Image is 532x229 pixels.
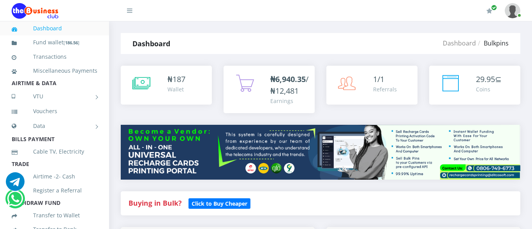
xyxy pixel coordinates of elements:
a: Airtime -2- Cash [12,168,97,185]
b: 186.56 [65,40,78,45]
strong: Buying in Bulk? [129,198,181,208]
a: Data [12,116,97,136]
div: Earnings [270,97,308,105]
div: Wallet [167,85,185,93]
strong: Dashboard [132,39,170,48]
small: [ ] [63,40,79,45]
a: ₦187 Wallet [121,66,212,105]
div: Referrals [373,85,397,93]
span: 1/1 [373,74,384,84]
a: Fund wallet[186.56] [12,33,97,52]
b: Click to Buy Cheaper [192,200,247,207]
a: Click to Buy Cheaper [188,198,250,208]
a: Dashboard [443,39,476,47]
a: 1/1 Referrals [326,66,417,105]
span: /₦12,481 [270,74,308,96]
a: Dashboard [12,19,97,37]
a: Miscellaneous Payments [12,62,97,80]
span: 187 [173,74,185,84]
img: User [505,3,520,18]
img: multitenant_rcp.png [121,125,520,180]
div: Coins [476,85,502,93]
a: Transactions [12,48,97,66]
a: VTU [12,87,97,106]
span: 29.95 [476,74,495,84]
a: Register a Referral [12,182,97,199]
a: ₦6,940.35/₦12,481 Earnings [224,66,315,113]
a: Chat for support [7,195,23,208]
a: Chat for support [6,178,25,191]
a: Cable TV, Electricity [12,143,97,161]
span: Renew/Upgrade Subscription [491,5,497,10]
li: Bulkpins [476,38,509,48]
a: Transfer to Wallet [12,206,97,224]
a: Vouchers [12,102,97,120]
div: ⊆ [476,73,502,85]
img: Logo [12,3,58,19]
b: ₦6,940.35 [270,74,306,84]
i: Renew/Upgrade Subscription [486,8,492,14]
div: ₦ [167,73,185,85]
